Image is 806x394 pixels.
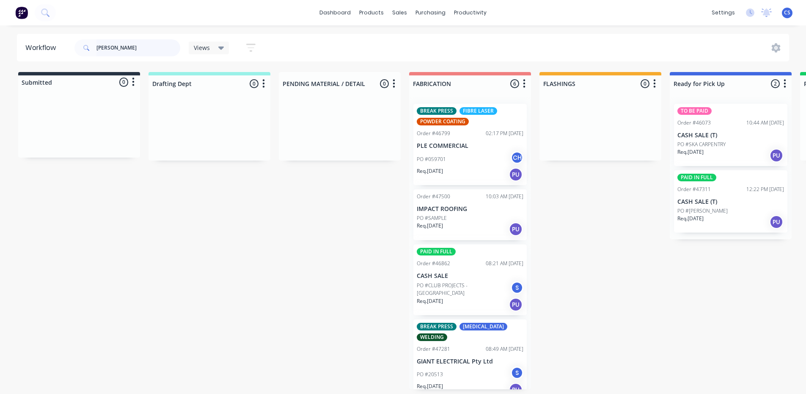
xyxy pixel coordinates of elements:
p: CASH SALE (T) [677,198,784,205]
span: CS [784,9,790,17]
div: BREAK PRESS [417,107,457,115]
div: PAID IN FULL [417,248,456,255]
div: Order #46073 [677,119,711,127]
div: CH [511,151,523,164]
div: PU [509,298,523,311]
p: CASH SALE [417,272,523,280]
div: BREAK PRESSFIBRE LASERPOWDER COATINGOrder #4679902:17 PM [DATE]PLE COMMERCIALPO #059701CHReq.[DAT... [413,104,527,185]
div: PAID IN FULLOrder #4731112:22 PM [DATE]CASH SALE (T)PO #[PERSON_NAME]Req.[DATE]PU [674,170,787,233]
div: Order #47281 [417,345,450,353]
div: Order #46799 [417,130,450,137]
span: Views [194,43,210,52]
p: PO #SKA CARPENTRY [677,141,726,148]
div: 10:44 AM [DATE] [746,119,784,127]
div: FIBRE LASER [459,107,497,115]
div: PAID IN FULLOrder #4686208:21 AM [DATE]CASH SALEPO #CLUB PROJECTS - [GEOGRAPHIC_DATA]SReq.[DATE]PU [413,244,527,315]
p: Req. [DATE] [417,297,443,305]
div: Workflow [25,43,60,53]
p: Req. [DATE] [417,383,443,390]
p: Req. [DATE] [417,222,443,230]
div: PU [770,149,783,162]
p: PLE COMMERCIAL [417,142,523,150]
div: sales [388,6,411,19]
div: 02:17 PM [DATE] [486,130,523,137]
div: WELDING [417,333,447,341]
div: BREAK PRESS [417,323,457,330]
div: 08:21 AM [DATE] [486,260,523,267]
p: CASH SALE (T) [677,132,784,139]
p: Req. [DATE] [677,215,704,222]
div: TO BE PAIDOrder #4607310:44 AM [DATE]CASH SALE (T)PO #SKA CARPENTRYReq.[DATE]PU [674,104,787,166]
div: S [511,281,523,294]
div: Order #46862 [417,260,450,267]
p: PO #059701 [417,155,446,163]
div: PU [509,168,523,181]
div: [MEDICAL_DATA] [459,323,507,330]
div: S [511,366,523,379]
div: 10:03 AM [DATE] [486,193,523,200]
p: PO #SAMPLE [417,214,447,222]
div: TO BE PAID [677,107,712,115]
div: PAID IN FULL [677,174,716,181]
div: Order #47500 [417,193,450,200]
div: Order #4750010:03 AM [DATE]IMPACT ROOFINGPO #SAMPLEReq.[DATE]PU [413,189,527,240]
img: Factory [15,6,28,19]
a: dashboard [315,6,355,19]
p: PO #20513 [417,371,443,378]
div: PU [770,215,783,229]
div: PU [509,222,523,236]
p: GIANT ELECTRICAL Pty Ltd [417,358,523,365]
p: Req. [DATE] [417,167,443,175]
div: settings [707,6,739,19]
div: purchasing [411,6,450,19]
p: IMPACT ROOFING [417,205,523,213]
div: productivity [450,6,491,19]
div: POWDER COATING [417,118,469,125]
div: products [355,6,388,19]
div: 08:49 AM [DATE] [486,345,523,353]
p: Req. [DATE] [677,148,704,156]
div: 12:22 PM [DATE] [746,186,784,193]
p: PO #[PERSON_NAME] [677,207,728,215]
p: PO #CLUB PROJECTS - [GEOGRAPHIC_DATA] [417,282,511,297]
input: Search for orders... [96,39,180,56]
div: Order #47311 [677,186,711,193]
